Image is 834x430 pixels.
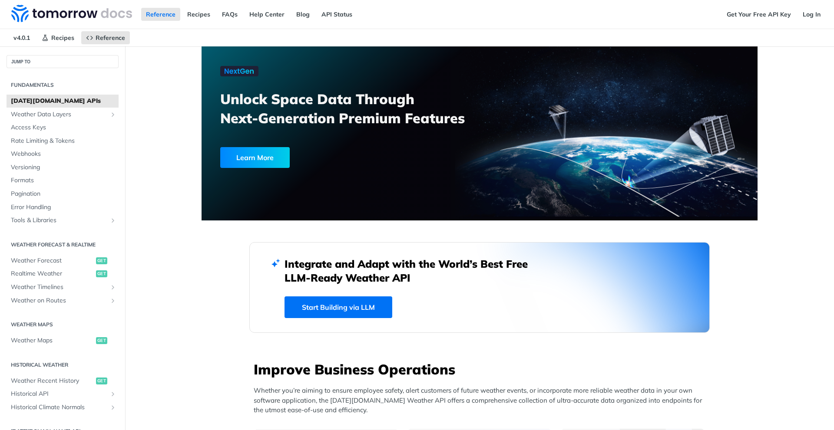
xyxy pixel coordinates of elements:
a: Weather on RoutesShow subpages for Weather on Routes [7,294,119,307]
a: Weather Recent Historyget [7,374,119,387]
a: Pagination [7,187,119,200]
h2: Weather Forecast & realtime [7,241,119,249]
a: Tools & LibrariesShow subpages for Tools & Libraries [7,214,119,227]
a: Learn More [220,147,435,168]
span: Access Keys [11,123,116,132]
span: get [96,377,107,384]
span: get [96,257,107,264]
img: NextGen [220,66,258,76]
h3: Improve Business Operations [254,360,710,379]
a: Reference [141,8,180,21]
a: Webhooks [7,148,119,161]
a: Historical APIShow subpages for Historical API [7,387,119,400]
span: Webhooks [11,150,116,158]
button: Show subpages for Historical API [109,391,116,397]
a: FAQs [217,8,242,21]
button: Show subpages for Historical Climate Normals [109,404,116,411]
span: Weather Data Layers [11,110,107,119]
span: Recipes [51,34,74,42]
a: Access Keys [7,121,119,134]
h2: Integrate and Adapt with the World’s Best Free LLM-Ready Weather API [285,257,541,285]
span: Rate Limiting & Tokens [11,137,116,145]
span: Pagination [11,190,116,198]
span: Tools & Libraries [11,216,107,225]
p: Whether you’re aiming to ensure employee safety, alert customers of future weather events, or inc... [254,386,710,415]
button: Show subpages for Weather Timelines [109,284,116,291]
a: Get Your Free API Key [722,8,796,21]
a: Versioning [7,161,119,174]
button: Show subpages for Tools & Libraries [109,217,116,224]
a: Weather Forecastget [7,254,119,267]
span: get [96,337,107,344]
span: Weather on Routes [11,296,107,305]
a: Weather Mapsget [7,334,119,347]
h2: Weather Maps [7,321,119,328]
button: JUMP TO [7,55,119,68]
a: Realtime Weatherget [7,267,119,280]
a: Rate Limiting & Tokens [7,135,119,148]
h2: Historical Weather [7,361,119,369]
a: Reference [81,31,130,44]
a: Recipes [37,31,79,44]
span: v4.0.1 [9,31,35,44]
span: Weather Maps [11,336,94,345]
span: Weather Recent History [11,377,94,385]
button: Show subpages for Weather Data Layers [109,111,116,118]
span: [DATE][DOMAIN_NAME] APIs [11,97,116,105]
a: [DATE][DOMAIN_NAME] APIs [7,95,119,108]
span: Historical API [11,390,107,398]
a: Weather Data LayersShow subpages for Weather Data Layers [7,108,119,121]
a: Blog [291,8,314,21]
span: Historical Climate Normals [11,403,107,412]
span: Weather Timelines [11,283,107,292]
div: Learn More [220,147,290,168]
a: Start Building via LLM [285,296,392,318]
a: Help Center [245,8,289,21]
img: Tomorrow.io Weather API Docs [11,5,132,22]
a: Log In [798,8,825,21]
a: Weather TimelinesShow subpages for Weather Timelines [7,281,119,294]
span: get [96,270,107,277]
a: Recipes [182,8,215,21]
a: API Status [317,8,357,21]
h3: Unlock Space Data Through Next-Generation Premium Features [220,89,489,128]
a: Formats [7,174,119,187]
span: Reference [96,34,125,42]
span: Versioning [11,163,116,172]
a: Error Handling [7,201,119,214]
span: Formats [11,176,116,185]
a: Historical Climate NormalsShow subpages for Historical Climate Normals [7,401,119,414]
h2: Fundamentals [7,81,119,89]
span: Realtime Weather [11,269,94,278]
button: Show subpages for Weather on Routes [109,297,116,304]
span: Weather Forecast [11,256,94,265]
span: Error Handling [11,203,116,212]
